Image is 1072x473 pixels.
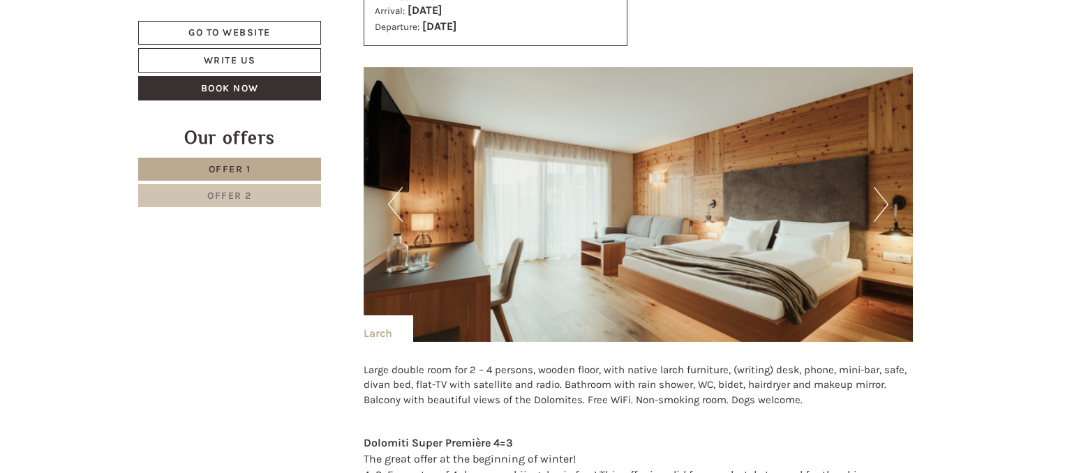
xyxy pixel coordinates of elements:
div: Larch [364,315,413,342]
a: Book now [138,76,321,100]
div: Dolomiti Super Première 4=3 [364,435,914,451]
div: Our offers [138,125,321,151]
span: Offer 2 [207,190,252,202]
a: Write us [138,48,321,73]
small: Arrival: [375,6,405,16]
button: Send [475,368,549,392]
b: [DATE] [422,20,456,33]
small: 21:25 [21,68,162,77]
button: Previous [388,187,403,222]
p: Large double room for 2 – 4 persons, wooden floor, with native larch furniture, (writing) desk, p... [364,363,914,407]
div: [DATE] [250,10,299,34]
span: Offer 1 [209,163,251,175]
b: [DATE] [408,3,442,17]
small: Departure: [375,22,419,32]
div: Hotel B&B Feldmessner [21,40,162,52]
button: Next [874,187,888,222]
img: image [364,67,914,342]
div: Hello, how can we help you? [10,38,169,80]
a: Go to website [138,21,321,45]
